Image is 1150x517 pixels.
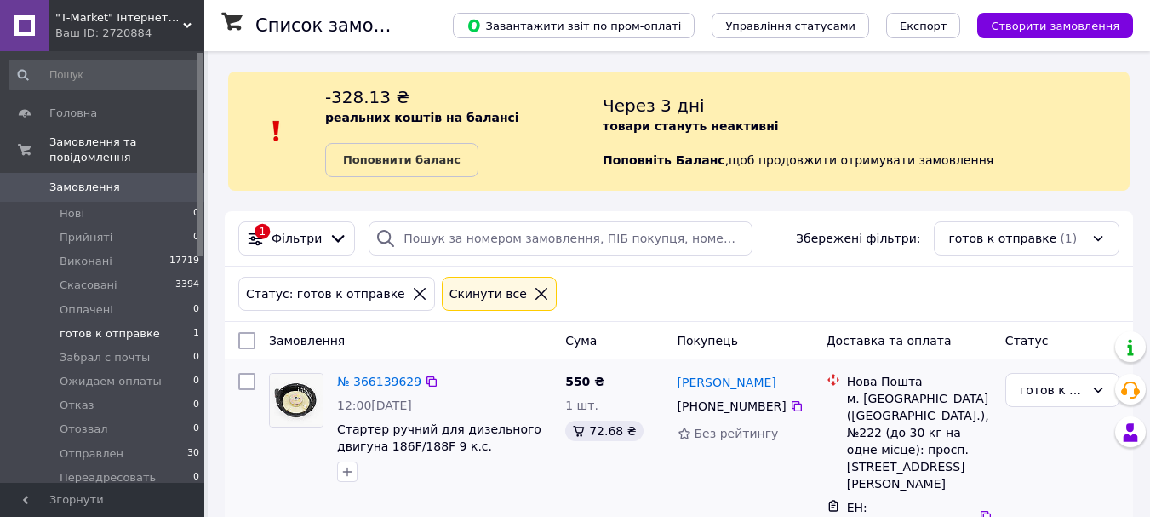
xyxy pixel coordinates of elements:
[991,20,1119,32] span: Створити замовлення
[337,375,421,388] a: № 366139629
[193,398,199,413] span: 0
[1020,381,1084,399] div: готов к отправке
[725,20,855,32] span: Управління статусами
[603,119,779,133] b: товари стануть неактивні
[193,206,199,221] span: 0
[193,326,199,342] span: 1
[960,18,1133,32] a: Створити замовлення
[453,13,695,38] button: Завантажити звіт по пром-оплаті
[977,13,1133,38] button: Створити замовлення
[49,106,97,121] span: Головна
[175,278,199,293] span: 3394
[565,375,604,388] span: 550 ₴
[337,399,412,412] span: 12:00[DATE]
[9,60,201,90] input: Пошук
[60,326,160,342] span: готов к отправке
[369,221,752,256] input: Пошук за номером замовлення, ПІБ покупця, номером телефону, Email, номером накладної
[193,350,199,365] span: 0
[565,399,598,412] span: 1 шт.
[466,18,681,33] span: Завантажити звіт по пром-оплаті
[187,446,199,462] span: 30
[55,10,183,26] span: "T-Market" Інтернет-магазин
[1060,232,1077,245] span: (1)
[269,334,345,348] span: Замовлення
[60,206,84,221] span: Нові
[325,111,519,124] b: реальних коштів на балансі
[678,399,787,413] span: [PHONE_NUMBER]
[60,278,117,293] span: Скасовані
[847,373,992,390] div: Нова Пошта
[603,85,1130,177] div: , щоб продовжити отримувати замовлення
[269,373,323,428] a: Фото товару
[60,350,150,365] span: Забрал с почты
[60,422,108,437] span: Отозвал
[900,20,947,32] span: Експорт
[565,334,597,348] span: Cума
[325,87,409,107] span: -328.13 ₴
[60,254,112,269] span: Виконані
[60,470,156,485] span: Переадресовать
[193,230,199,245] span: 0
[49,135,204,165] span: Замовлення та повідомлення
[1005,334,1049,348] span: Статус
[603,95,705,116] span: Через 3 дні
[60,446,123,462] span: Отправлен
[60,374,162,389] span: Ожидаем оплаты
[193,422,199,437] span: 0
[55,26,204,41] div: Ваш ID: 2720884
[603,153,725,167] b: Поповніть Баланс
[695,427,779,440] span: Без рейтингу
[49,180,120,195] span: Замовлення
[60,302,113,318] span: Оплачені
[193,302,199,318] span: 0
[678,334,738,348] span: Покупець
[565,421,643,441] div: 72.68 ₴
[796,230,920,247] span: Збережені фільтри:
[446,284,530,303] div: Cкинути все
[325,143,478,177] a: Поповнити баланс
[270,374,323,427] img: Фото товару
[712,13,869,38] button: Управління статусами
[243,284,409,303] div: Статус: готов к отправке
[272,230,322,247] span: Фільтри
[343,153,461,166] b: Поповнити баланс
[847,390,992,492] div: м. [GEOGRAPHIC_DATA] ([GEOGRAPHIC_DATA].), №222 (до 30 кг на одне місце): просп. [STREET_ADDRESS]...
[169,254,199,269] span: 17719
[255,15,428,36] h1: Список замовлень
[827,334,952,348] span: Доставка та оплата
[193,374,199,389] span: 0
[337,422,541,487] a: Стартер ручний для дизельного двигуна 186F/188F 9 к.с. (генератор, мотоблок, мотопомпа)
[678,374,776,391] a: [PERSON_NAME]
[193,470,199,485] span: 0
[264,118,289,144] img: :exclamation:
[60,398,94,413] span: Отказ
[60,230,112,245] span: Прийняті
[948,230,1056,247] span: готов к отправке
[886,13,961,38] button: Експорт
